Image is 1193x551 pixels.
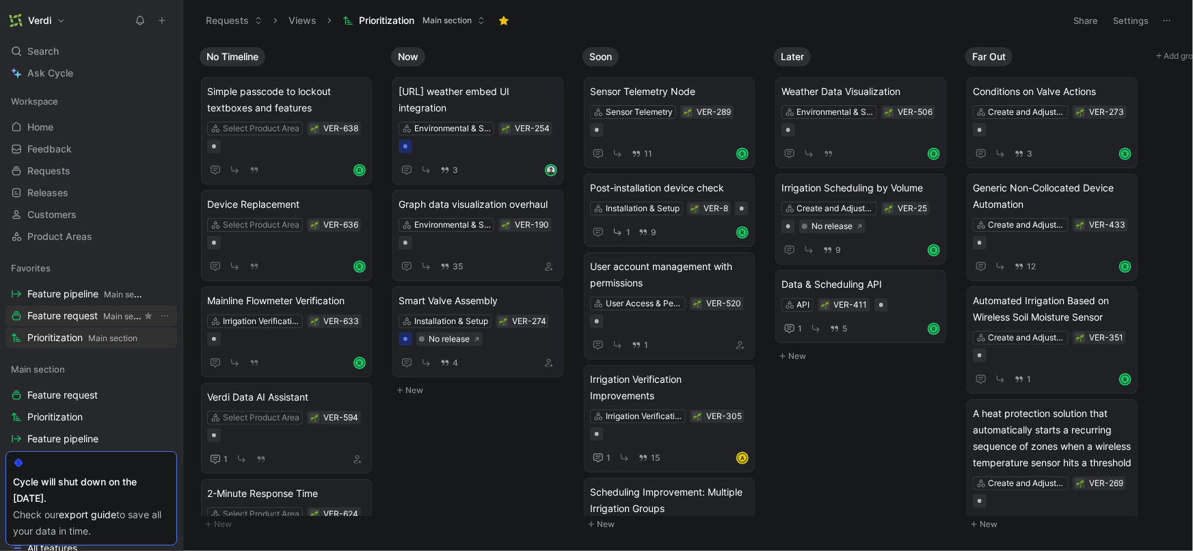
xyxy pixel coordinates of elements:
[498,317,508,326] button: 🌱
[590,484,749,517] span: Scheduling Improvement: Multiple Irrigation Groups
[972,50,1006,64] span: Far Out
[5,139,177,159] a: Feedback
[697,105,731,119] div: VER-289
[636,225,659,240] button: 9
[929,324,939,334] div: R
[5,226,177,247] a: Product Areas
[582,47,619,66] button: Soon
[885,109,893,117] img: 🌱
[967,77,1138,168] a: Conditions on Valve ActionsCreate and Adjust Irrigation Schedules3R
[690,204,699,213] button: 🌱
[223,218,299,232] div: Select Product Area
[512,314,546,328] div: VER-274
[584,365,755,472] a: Irrigation Verification ImprovementsIrrigation Verification115A
[200,516,380,533] button: New
[27,388,98,402] span: Feature request
[392,190,563,281] a: Graph data visualization overhaulEnvironmental & Soil Moisture Data35
[310,125,319,133] img: 🌱
[821,301,829,310] img: 🌱
[644,341,648,349] span: 1
[1027,375,1031,384] span: 1
[898,202,927,215] div: VER-25
[27,410,83,424] span: Prioritization
[884,107,894,117] div: 🌱
[1121,375,1130,384] div: R
[1075,333,1085,342] button: 🌱
[310,317,319,326] button: 🌱
[310,318,319,326] img: 🌱
[5,204,177,225] a: Customers
[355,262,364,271] div: R
[5,11,69,30] button: VerdiVerdi
[502,125,510,133] img: 🌱
[577,41,768,539] div: SoonNew
[223,507,299,521] div: Select Product Area
[310,414,319,422] img: 🌱
[386,41,577,405] div: NowNew
[606,202,680,215] div: Installation & Setup
[27,331,137,345] span: Prioritization
[438,259,466,274] button: 35
[973,405,1131,471] span: A heat protection solution that automatically starts a recurring sequence of zones when a wireles...
[5,306,177,326] a: Feature requestMain sectionView actions
[820,300,830,310] button: 🌱
[546,165,556,175] img: avatar
[5,429,177,449] a: Feature pipeline
[1075,479,1085,488] div: 🌱
[310,511,319,519] img: 🌱
[781,180,940,196] span: Irrigation Scheduling by Volume
[1076,221,1084,230] img: 🌱
[797,298,810,312] div: API
[1107,11,1155,30] button: Settings
[27,43,59,59] span: Search
[5,284,177,304] a: Feature pipelineMain section
[414,218,491,232] div: Environmental & Soil Moisture Data
[827,321,850,336] button: 5
[438,163,461,178] button: 3
[590,180,749,196] span: Post-installation device check
[965,516,1146,533] button: New
[703,202,728,215] div: VER-8
[27,208,77,221] span: Customers
[644,150,652,158] span: 11
[207,451,230,468] button: 1
[884,204,894,213] button: 🌱
[207,485,366,502] span: 2-Minute Response Time
[5,359,177,379] div: Main section
[973,83,1131,100] span: Conditions on Valve Actions
[1075,220,1085,230] div: 🌱
[5,41,177,62] div: Search
[1089,218,1125,232] div: VER-433
[5,407,177,427] a: Prioritization
[27,309,142,323] span: Feature request
[1121,149,1130,159] div: R
[684,109,692,117] img: 🌱
[391,47,425,66] button: Now
[206,50,258,64] span: No Timeline
[967,174,1138,281] a: Generic Non-Collocated Device AutomationCreate and Adjust Irrigation Schedules12R
[590,371,749,404] span: Irrigation Verification Improvements
[606,105,673,119] div: Sensor Telemetry
[706,297,741,310] div: VER-520
[310,124,319,133] button: 🌱
[5,258,177,278] div: Favorites
[775,77,946,168] a: Weather Data VisualizationEnvironmental & Soil Moisture DataR
[929,149,939,159] div: R
[453,263,463,271] span: 35
[693,299,702,308] button: 🌱
[584,174,755,247] a: Post-installation device checkInstallation & Setup19R
[414,314,488,328] div: Installation & Setup
[584,77,755,168] a: Sensor Telemetry NodeSensor Telemetry11R
[27,432,98,446] span: Feature pipeline
[5,63,177,83] a: Ask Cycle
[323,122,358,135] div: VER-638
[738,228,747,237] div: R
[989,331,1065,345] div: Create and Adjust Irrigation Schedules
[27,120,53,134] span: Home
[582,516,763,533] button: New
[223,411,299,425] div: Select Product Area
